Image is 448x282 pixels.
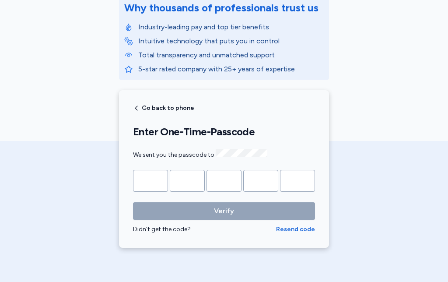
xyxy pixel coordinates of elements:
button: Verify [133,202,315,220]
span: Verify [214,206,234,216]
p: Intuitive technology that puts you in control [138,36,324,46]
p: Total transparency and unmatched support [138,50,324,60]
input: Please enter OTP character 2 [170,170,205,192]
span: We sent you the passcode to [133,151,267,159]
div: Why thousands of professionals trust us [124,1,318,15]
h1: Enter One-Time-Passcode [133,125,315,138]
div: Didn't get the code? [133,225,276,234]
input: Please enter OTP character 3 [206,170,241,192]
input: Please enter OTP character 5 [280,170,315,192]
button: Resend code [276,225,315,234]
p: 5-star rated company with 25+ years of expertise [138,64,324,74]
input: Please enter OTP character 4 [243,170,278,192]
p: Industry-leading pay and top tier benefits [138,22,324,32]
button: Go back to phone [133,105,194,112]
input: Please enter OTP character 1 [133,170,168,192]
span: Go back to phone [142,105,194,111]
